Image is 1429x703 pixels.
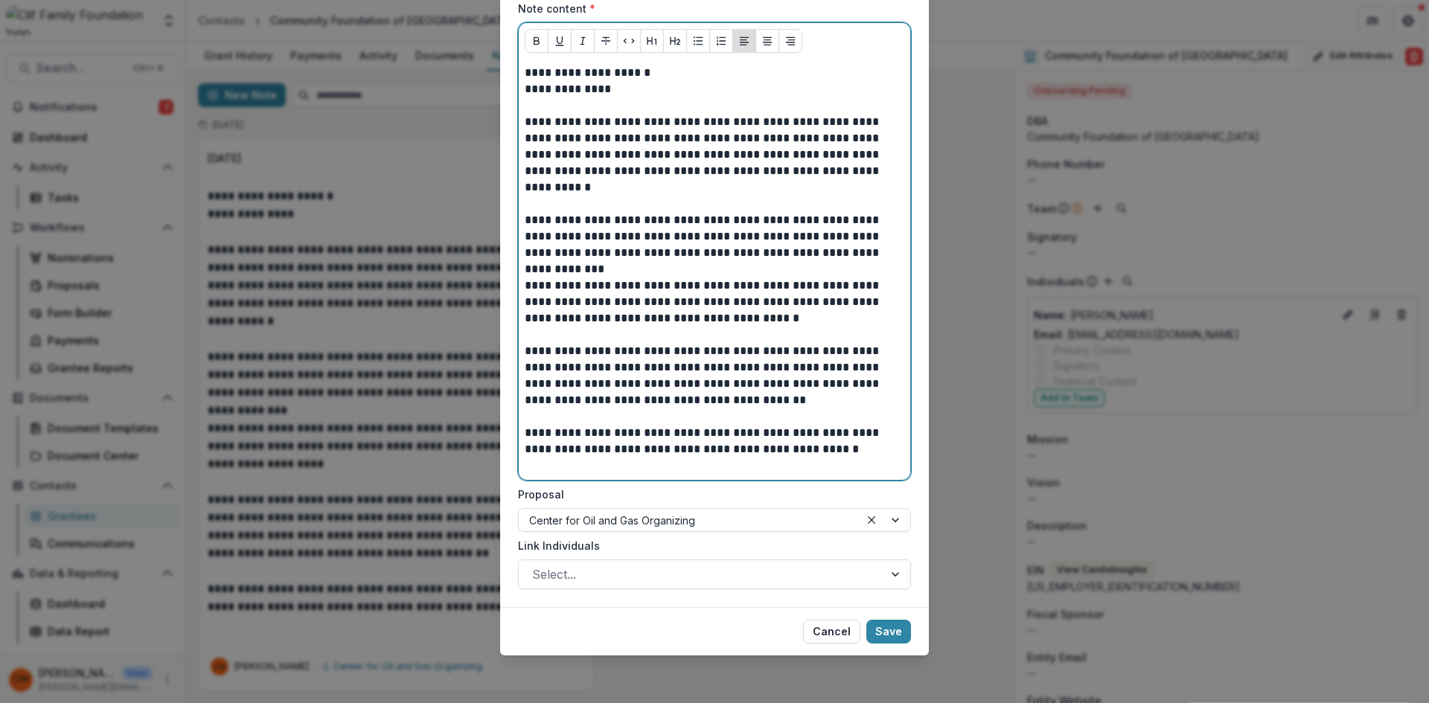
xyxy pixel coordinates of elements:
[755,29,779,53] button: Align Center
[779,29,802,53] button: Align Right
[571,29,595,53] button: Italicize
[803,620,860,643] button: Cancel
[518,538,902,553] label: Link Individuals
[548,29,572,53] button: Underline
[594,29,618,53] button: Strike
[709,29,733,53] button: Ordered List
[663,29,687,53] button: Heading 2
[686,29,710,53] button: Bullet List
[732,29,756,53] button: Align Left
[525,29,549,53] button: Bold
[518,1,902,16] label: Note content
[863,511,880,529] div: Clear selected options
[518,487,902,502] label: Proposal
[640,29,664,53] button: Heading 1
[866,620,911,643] button: Save
[617,29,641,53] button: Code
